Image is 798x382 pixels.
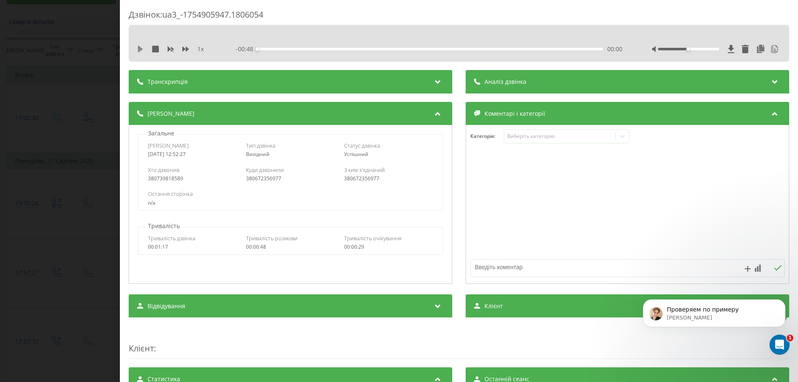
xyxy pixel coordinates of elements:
[484,78,526,86] span: Аналіз дзвінка
[26,275,33,281] button: вибір GIF-файлів
[13,34,131,75] div: Предлагаю переместить номер в раздел «Дополнительные контакты». Тогда он не будет вызываться при ...
[146,222,182,230] p: Тривалість
[769,335,790,355] iframe: Intercom live chat
[787,335,793,341] span: 1
[41,249,154,256] span: есть еще один номер 380672356977
[246,176,335,182] div: 380672356977
[236,45,257,53] span: - 00:48
[131,3,147,19] button: Головна
[148,302,185,310] span: Відвідування
[148,190,193,197] span: Остання сторінка
[148,109,194,118] span: [PERSON_NAME]
[129,343,154,354] span: Клієнт
[13,275,20,281] button: Вибір емодзі
[37,158,140,189] span: примерно понимаю о чем речь. а подскажите сценарий переадресации на другой номер сохранится, верно?
[7,202,137,237] div: Да, все верно, на схему переадресации это не влияет, и правки в самой схеме мы не вносим
[13,207,131,232] div: Да, все верно, на схему переадресации это не влияет, и правки в самой схеме мы не вносим
[24,5,37,18] img: Profile image for Volodymyr
[7,257,161,271] textarea: Повідомлення...
[30,152,161,195] div: примерно понимаю о чем речь. а подскажите сценарий переадресации на другой номер сохранится, верно?
[146,129,176,138] p: Загальне
[507,133,612,140] div: Виберіть категорію
[344,166,384,174] span: З ким з'єднаний
[246,234,298,242] span: Тривалість розмови
[148,176,237,182] div: 380739818589
[144,271,157,285] button: Надіслати повідомлення…
[344,176,433,182] div: 380672356977
[148,200,433,206] div: n/a
[147,3,162,18] div: Закрити
[344,151,368,158] span: Успішний
[246,244,335,250] div: 00:00:48
[129,9,789,25] div: Дзвінок : ua3_-1754905947.1806054
[686,47,689,51] div: Accessibility label
[630,282,798,359] iframe: Intercom notifications повідомлення
[255,47,259,51] div: Accessibility label
[34,244,161,262] div: есть еще один номер 380672356977
[484,109,545,118] span: Коментарі і категорії
[129,326,789,359] div: :
[148,142,189,149] span: [PERSON_NAME]
[7,202,161,244] div: Volodymyr каже…
[5,3,21,19] button: go back
[470,133,504,139] h4: Категорія :
[246,166,284,174] span: Куди дзвонили
[484,302,503,310] span: Клієнт
[148,151,237,157] div: [DATE] 12:52:27
[7,244,161,263] div: Вячеслав каже…
[41,4,95,10] h1: [PERSON_NAME]
[148,78,188,86] span: Транскрипція
[148,166,179,174] span: Хто дзвонив
[344,244,433,250] div: 00:00:29
[344,142,380,149] span: Статус дзвінка
[246,142,275,149] span: Тип дзвінка
[246,151,269,158] span: Вихідний
[344,234,401,242] span: Тривалість очікування
[148,244,237,250] div: 00:01:17
[41,10,106,19] p: У мережі останні 15 хв
[607,45,622,53] span: 00:00
[197,45,204,53] span: 1 x
[40,275,47,281] button: Завантажити вкладений файл
[148,234,195,242] span: Тривалість дзвінка
[7,152,161,202] div: Вячеслав каже…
